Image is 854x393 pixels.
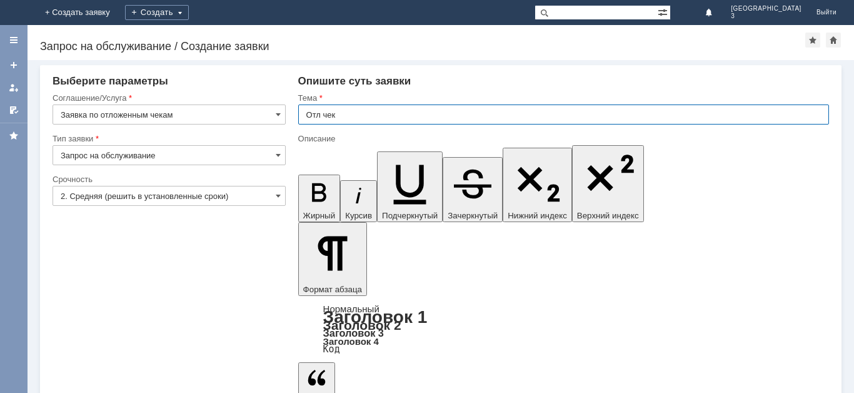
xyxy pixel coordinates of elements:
span: Курсив [345,211,372,220]
button: Жирный [298,175,341,222]
a: Заголовок 2 [323,318,401,332]
button: Формат абзаца [298,222,367,296]
a: Заголовок 3 [323,327,384,339]
div: Формат абзаца [298,305,829,354]
div: Запрос на обслуживание / Создание заявки [40,40,805,53]
span: Подчеркнутый [382,211,438,220]
a: Мои заявки [4,78,24,98]
a: Создать заявку [4,55,24,75]
span: Выберите параметры [53,75,168,87]
span: Формат абзаца [303,285,362,294]
div: Срочность [53,175,283,183]
span: Зачеркнутый [448,211,498,220]
span: Жирный [303,211,336,220]
div: Сделать домашней страницей [826,33,841,48]
span: Расширенный поиск [658,6,670,18]
a: Заголовок 1 [323,307,428,327]
div: Создать [125,5,189,20]
button: Верхний индекс [572,145,644,222]
a: Мои согласования [4,100,24,120]
a: Код [323,344,340,355]
span: Опишите суть заявки [298,75,411,87]
span: [GEOGRAPHIC_DATA] [731,5,801,13]
button: Зачеркнутый [443,157,503,222]
button: Курсив [340,180,377,222]
div: Соглашение/Услуга [53,94,283,102]
span: 3 [731,13,801,20]
div: Тип заявки [53,135,283,143]
span: Нижний индекс [508,211,567,220]
div: Добавить в избранное [805,33,820,48]
button: Подчеркнутый [377,151,443,222]
div: Описание [298,135,826,143]
a: Заголовок 4 [323,336,379,347]
button: Нижний индекс [503,148,572,222]
div: Тема [298,94,826,102]
span: Верхний индекс [577,211,639,220]
a: Нормальный [323,304,379,314]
